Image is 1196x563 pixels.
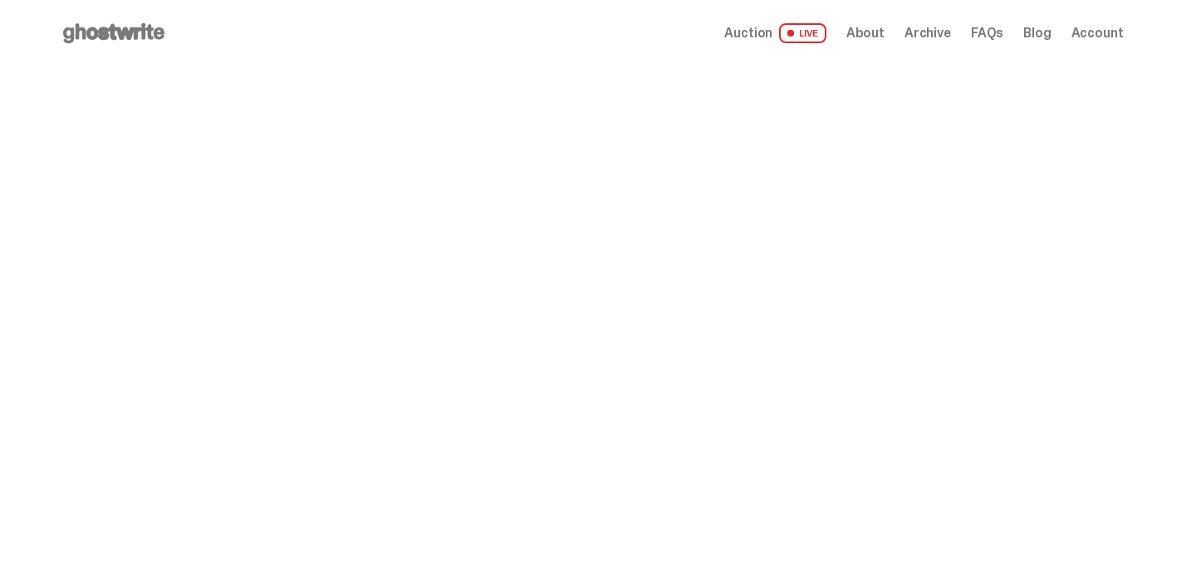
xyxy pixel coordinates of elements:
[971,27,1003,40] a: FAQs
[904,27,951,40] a: Archive
[724,27,772,40] span: Auction
[1071,27,1124,40] a: Account
[1023,27,1051,40] a: Blog
[724,23,826,43] a: Auction LIVE
[779,23,826,43] span: LIVE
[846,27,885,40] a: About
